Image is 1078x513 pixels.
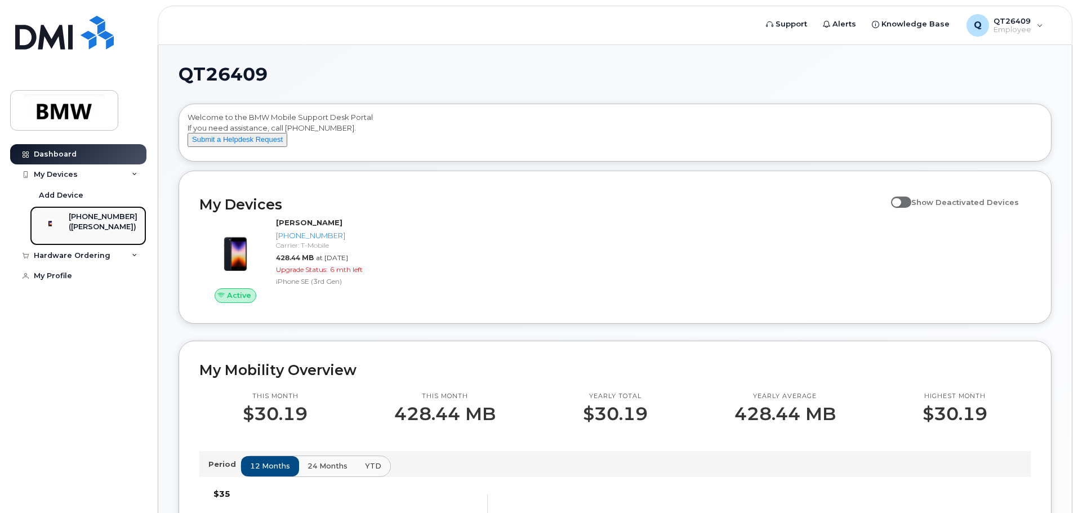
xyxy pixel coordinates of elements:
[243,392,308,401] p: This month
[330,265,363,274] span: 6 mth left
[923,404,987,424] p: $30.19
[188,112,1043,157] div: Welcome to the BMW Mobile Support Desk Portal If you need assistance, call [PHONE_NUMBER].
[734,404,836,424] p: 428.44 MB
[276,265,328,274] span: Upgrade Status:
[911,198,1019,207] span: Show Deactivated Devices
[734,392,836,401] p: Yearly average
[394,404,496,424] p: 428.44 MB
[308,461,348,471] span: 24 months
[583,404,648,424] p: $30.19
[199,362,1031,378] h2: My Mobility Overview
[276,276,393,286] div: iPhone SE (3rd Gen)
[208,223,262,277] img: image20231002-3703462-1angbar.jpeg
[316,253,348,262] span: at [DATE]
[365,461,381,471] span: YTD
[923,392,987,401] p: Highest month
[891,191,900,200] input: Show Deactivated Devices
[276,253,314,262] span: 428.44 MB
[276,230,393,241] div: [PHONE_NUMBER]
[208,459,240,470] p: Period
[1029,464,1070,505] iframe: Messenger Launcher
[276,218,342,227] strong: [PERSON_NAME]
[583,392,648,401] p: Yearly total
[188,135,287,144] a: Submit a Helpdesk Request
[276,240,393,250] div: Carrier: T-Mobile
[227,290,251,301] span: Active
[199,217,397,303] a: Active[PERSON_NAME][PHONE_NUMBER]Carrier: T-Mobile428.44 MBat [DATE]Upgrade Status:6 mth leftiPho...
[199,196,885,213] h2: My Devices
[213,489,230,499] tspan: $35
[243,404,308,424] p: $30.19
[179,66,268,83] span: QT26409
[394,392,496,401] p: This month
[188,133,287,147] button: Submit a Helpdesk Request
